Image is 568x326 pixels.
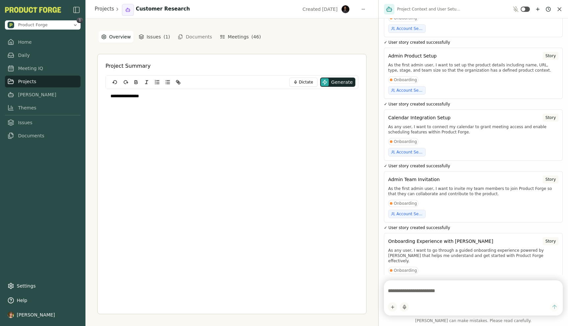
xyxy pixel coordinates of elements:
div: Story [543,52,558,60]
button: Bold [131,78,141,86]
span: Onboarding [394,15,417,21]
span: Admin Team Invitation [388,176,440,183]
button: Documents [174,32,216,42]
span: Project Context and User Setup Planning [397,7,463,12]
button: Chat history [544,5,552,13]
span: Onboarding [394,139,417,144]
span: Onboarding [394,77,417,82]
span: Account Setup, Personalization & Onboarding Project [396,150,423,155]
img: Product Forge [5,7,61,13]
div: Story [543,114,558,122]
button: Onboarding [388,267,418,274]
button: Meetings [217,31,264,43]
span: ( 1 ) [163,34,170,40]
img: profile [8,312,14,318]
span: Account Setup, Personalization & Onboarding Project [396,88,423,93]
a: Meeting IQ [5,62,81,74]
span: Created [302,6,320,12]
a: Themes [5,102,81,114]
button: New chat [534,5,542,13]
span: Onboarding Experience with [PERSON_NAME] [388,238,493,245]
a: Documents [5,130,81,142]
div: ✓ User story created successfully [384,225,563,230]
h1: Customer Research [136,5,190,13]
button: [PERSON_NAME] [5,309,81,321]
button: Generate [320,78,355,87]
span: Generate [331,79,353,85]
span: Onboarding [394,268,417,273]
p: As any user, I want to go through a guided onboarding experience powered by [PERSON_NAME] that he... [388,248,558,264]
button: Created[DATE]Rich Theil [298,5,353,14]
span: Account Setup, Personalization & Onboarding Project [396,26,423,31]
p: As the first admin user, I want to set up the product details including name, URL, type, stage, a... [388,62,558,73]
button: Link [174,78,183,86]
button: Issues [136,31,173,43]
div: ✓ User story created successfully [384,163,563,169]
button: Add content to chat [388,302,397,312]
span: [PERSON_NAME] can make mistakes. Please read carefully. [384,318,563,323]
a: Projects [95,5,114,13]
button: Overview [99,31,133,43]
div: ✓ User story created successfully [384,102,563,107]
img: Product Forge [8,22,14,28]
a: Settings [5,280,81,292]
button: Italic [142,78,151,86]
button: redo [121,78,130,86]
button: Close Sidebar [73,6,81,14]
a: [PERSON_NAME] [5,89,81,101]
a: Home [5,36,81,48]
p: As the first admin user, I want to invite my team members to join Product Forge so that they can ... [388,186,558,197]
span: Dictate [299,80,313,85]
button: Bullet [163,78,172,86]
a: Daily [5,49,81,61]
span: Onboarding [394,201,417,206]
button: Dictate [289,78,317,87]
button: PF-Logo [5,7,61,13]
span: Calendar Integration Setup [388,114,451,121]
button: Close chat [556,6,563,12]
a: Issues [5,117,81,128]
button: Toggle ambient mode [521,7,530,12]
p: As any user, I want to connect my calendar to grant meeting access and enable scheduling features... [388,124,558,135]
button: Onboarding [388,14,418,22]
button: undo [110,78,120,86]
span: ( 46 ) [251,34,261,40]
span: Account Setup, Personalization & Onboarding Project [396,211,423,217]
button: Open organization switcher [5,20,81,30]
img: Rich Theil [342,5,349,13]
div: Story [543,237,558,245]
button: Onboarding [388,138,418,145]
span: 1 [77,18,83,23]
button: Help [5,294,81,306]
img: sidebar [73,6,81,14]
h2: Project Summary [106,62,151,70]
button: Ordered [153,78,162,86]
button: Send message [550,303,559,312]
div: Story [543,175,558,183]
span: Product Forge [18,22,48,28]
div: ✓ User story created successfully [384,40,563,45]
button: Onboarding [388,200,418,207]
button: Start dictation [400,302,409,312]
button: Onboarding [388,76,418,83]
span: [DATE] [322,6,338,12]
a: Projects [5,76,81,87]
span: Admin Product Setup [388,53,437,59]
